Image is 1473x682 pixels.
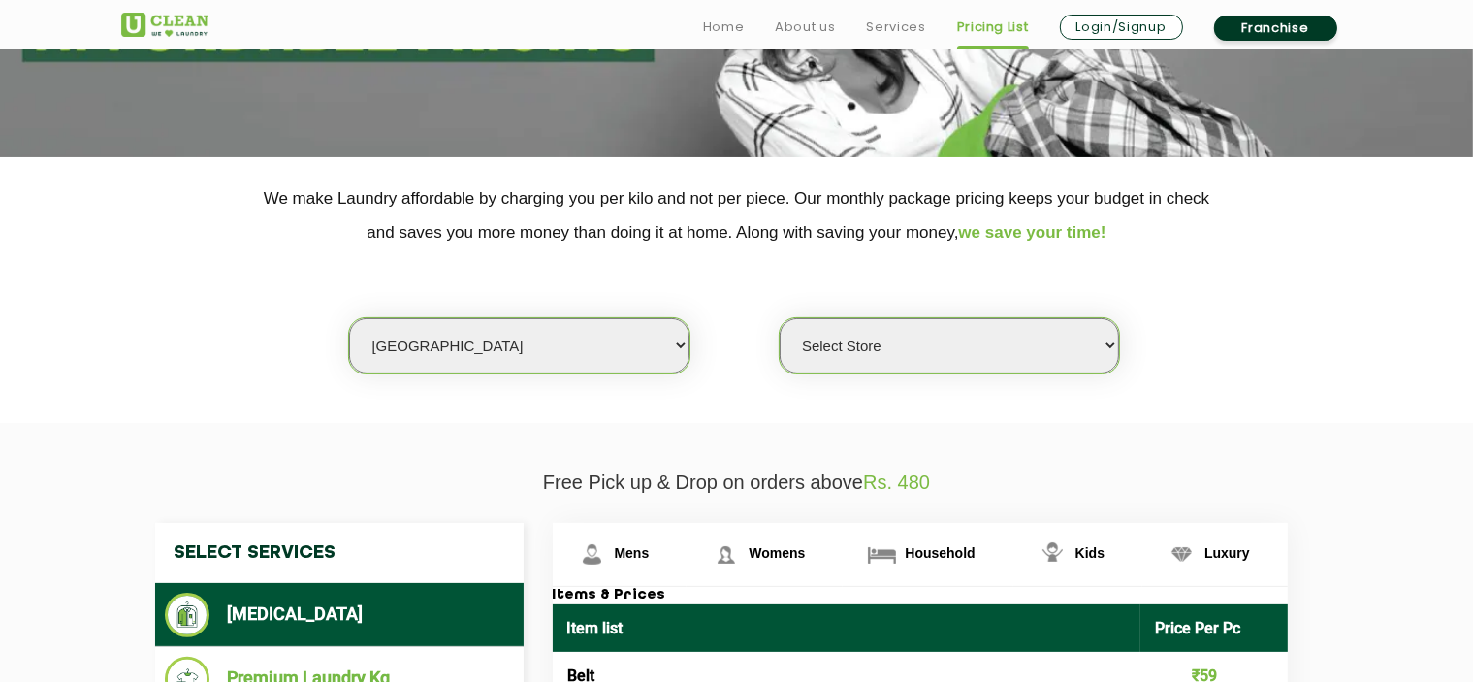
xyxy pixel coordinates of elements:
a: Home [703,16,745,39]
img: Kids [1036,537,1070,571]
p: Free Pick up & Drop on orders above [121,471,1353,494]
span: we save your time! [959,223,1106,242]
span: Rs. 480 [863,471,930,493]
li: [MEDICAL_DATA] [165,593,514,637]
img: Luxury [1165,537,1199,571]
p: We make Laundry affordable by charging you per kilo and not per piece. Our monthly package pricin... [121,181,1353,249]
img: Mens [575,537,609,571]
span: Mens [615,545,650,561]
span: Household [905,545,975,561]
th: Item list [553,604,1141,652]
img: Dry Cleaning [165,593,210,637]
th: Price Per Pc [1140,604,1288,652]
a: About us [775,16,835,39]
span: Kids [1075,545,1105,561]
a: Services [866,16,925,39]
h3: Items & Prices [553,587,1288,604]
img: Household [865,537,899,571]
img: UClean Laundry and Dry Cleaning [121,13,208,37]
span: Luxury [1204,545,1250,561]
span: Womens [749,545,805,561]
img: Womens [709,537,743,571]
a: Login/Signup [1060,15,1183,40]
a: Franchise [1214,16,1337,41]
a: Pricing List [957,16,1029,39]
h4: Select Services [155,523,524,583]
